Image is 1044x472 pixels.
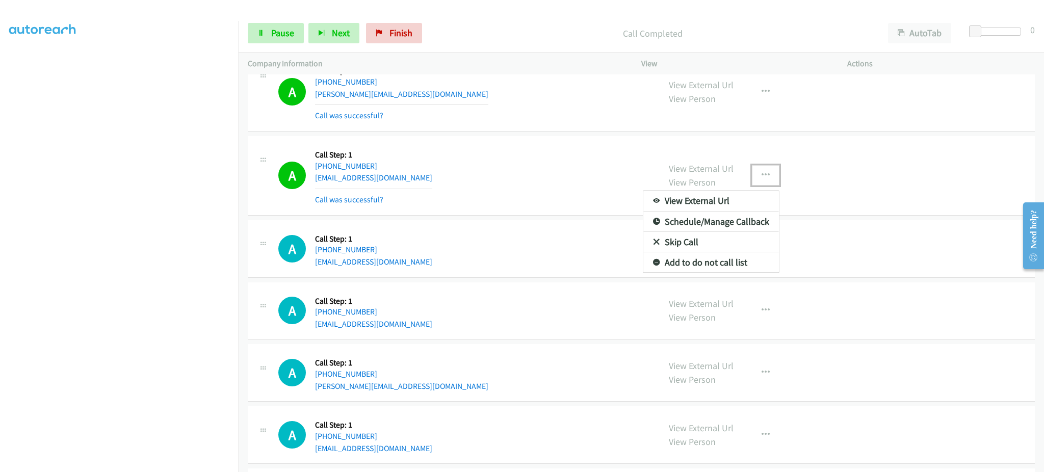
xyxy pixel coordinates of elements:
h1: A [278,235,306,263]
div: The call is yet to be attempted [278,235,306,263]
h1: A [278,359,306,386]
a: Add to do not call list [643,252,779,273]
div: The call is yet to be attempted [278,359,306,386]
a: View External Url [643,191,779,211]
div: The call is yet to be attempted [278,297,306,324]
div: The call is yet to be attempted [278,421,306,449]
a: Skip Call [643,232,779,252]
a: Schedule/Manage Callback [643,212,779,232]
h1: A [278,297,306,324]
iframe: Resource Center [1015,195,1044,276]
h1: A [278,421,306,449]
